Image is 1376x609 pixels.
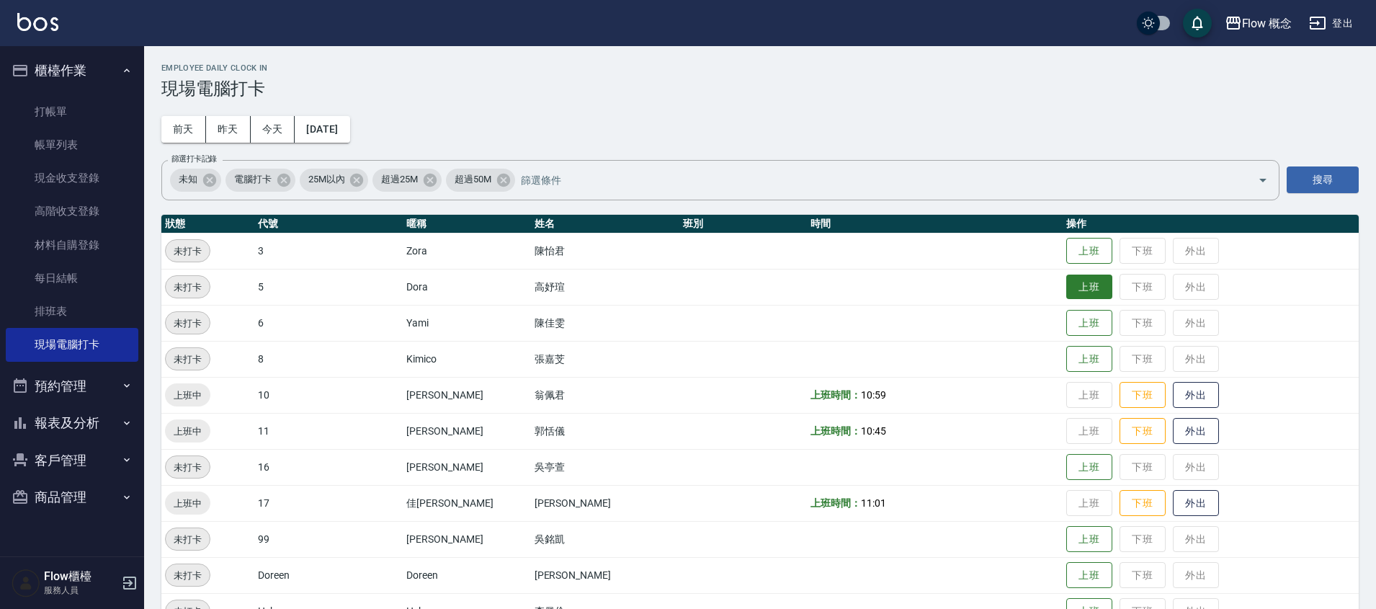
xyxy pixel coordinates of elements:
[166,244,210,259] span: 未打卡
[1242,14,1292,32] div: Flow 概念
[403,269,530,305] td: Dora
[861,389,886,401] span: 10:59
[295,116,349,143] button: [DATE]
[679,215,807,234] th: 班別
[372,169,442,192] div: 超過25M
[517,167,1233,192] input: 篩選條件
[254,521,403,557] td: 99
[531,341,679,377] td: 張嘉芠
[1066,562,1112,589] button: 上班
[403,557,530,593] td: Doreen
[403,485,530,521] td: 佳[PERSON_NAME]
[403,233,530,269] td: Zora
[446,172,500,187] span: 超過50M
[531,485,679,521] td: [PERSON_NAME]
[166,460,210,475] span: 未打卡
[254,215,403,234] th: 代號
[861,425,886,437] span: 10:45
[1183,9,1212,37] button: save
[300,169,369,192] div: 25M以內
[1173,418,1219,445] button: 外出
[6,328,138,361] a: 現場電腦打卡
[225,169,295,192] div: 電腦打卡
[1120,490,1166,517] button: 下班
[531,557,679,593] td: [PERSON_NAME]
[170,169,221,192] div: 未知
[254,305,403,341] td: 6
[6,262,138,295] a: 每日結帳
[403,521,530,557] td: [PERSON_NAME]
[531,215,679,234] th: 姓名
[166,316,210,331] span: 未打卡
[1066,310,1112,337] button: 上班
[403,377,530,413] td: [PERSON_NAME]
[44,569,117,584] h5: Flow櫃檯
[810,497,861,509] b: 上班時間：
[254,377,403,413] td: 10
[254,449,403,485] td: 16
[166,532,210,547] span: 未打卡
[165,496,210,511] span: 上班中
[6,442,138,479] button: 客戶管理
[1219,9,1298,38] button: Flow 概念
[225,172,280,187] span: 電腦打卡
[1120,382,1166,409] button: 下班
[6,404,138,442] button: 報表及分析
[531,233,679,269] td: 陳怡君
[1251,169,1274,192] button: Open
[446,169,515,192] div: 超過50M
[1173,490,1219,517] button: 外出
[403,341,530,377] td: Kimico
[1173,382,1219,409] button: 外出
[300,172,354,187] span: 25M以內
[6,368,138,405] button: 預約管理
[254,485,403,521] td: 17
[171,154,217,164] label: 篩選打卡記錄
[810,425,861,437] b: 上班時間：
[1287,166,1359,193] button: 搜尋
[17,13,58,31] img: Logo
[1066,238,1112,265] button: 上班
[531,413,679,449] td: 郭恬儀
[531,449,679,485] td: 吳亭萱
[531,305,679,341] td: 陳佳雯
[6,128,138,161] a: 帳單列表
[531,521,679,557] td: 吳銘凱
[161,215,254,234] th: 狀態
[170,172,206,187] span: 未知
[254,341,403,377] td: 8
[531,269,679,305] td: 高妤瑄
[206,116,251,143] button: 昨天
[1120,418,1166,445] button: 下班
[403,305,530,341] td: Yami
[6,95,138,128] a: 打帳單
[6,228,138,262] a: 材料自購登錄
[372,172,426,187] span: 超過25M
[1066,346,1112,373] button: 上班
[1303,10,1359,37] button: 登出
[1066,275,1112,300] button: 上班
[12,569,40,597] img: Person
[161,63,1359,73] h2: Employee Daily Clock In
[1063,215,1359,234] th: 操作
[165,424,210,439] span: 上班中
[6,161,138,195] a: 現金收支登錄
[531,377,679,413] td: 翁佩君
[254,557,403,593] td: Doreen
[166,352,210,367] span: 未打卡
[861,497,886,509] span: 11:01
[6,52,138,89] button: 櫃檯作業
[166,280,210,295] span: 未打卡
[403,215,530,234] th: 暱稱
[44,584,117,597] p: 服務人員
[165,388,210,403] span: 上班中
[161,116,206,143] button: 前天
[810,389,861,401] b: 上班時間：
[254,269,403,305] td: 5
[403,413,530,449] td: [PERSON_NAME]
[166,568,210,583] span: 未打卡
[251,116,295,143] button: 今天
[6,479,138,516] button: 商品管理
[1066,454,1112,481] button: 上班
[254,233,403,269] td: 3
